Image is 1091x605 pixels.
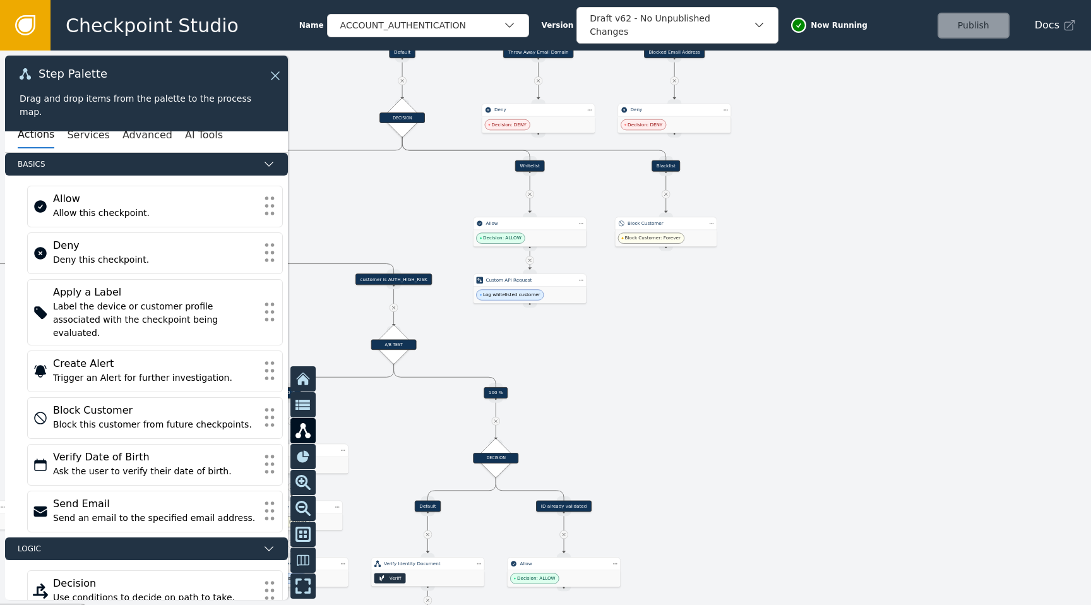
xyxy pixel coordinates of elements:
[484,387,508,398] div: 100 %
[53,403,257,418] div: Block Customer
[53,371,257,385] div: Trigger an Alert for further investigation.
[355,273,432,285] div: customer is AUTH_HIGH_RISK
[247,447,335,454] div: Deny
[53,591,257,604] div: Use conditions to decide on path to take.
[66,11,239,40] span: Checkpoint Studio
[39,68,107,80] span: Step Palette
[53,512,257,525] div: Send an email to the specified email address.
[67,122,109,148] button: Services
[384,560,472,567] div: Verify Identity Document
[53,253,257,267] div: Deny this checkpoint.
[590,12,753,39] div: Draft v62 - No Unpublished Changes
[371,339,417,350] div: A/B TEST
[122,122,172,148] button: Advanced
[18,543,258,554] span: Logic
[644,47,705,58] div: Blocked Email Address
[247,560,335,567] div: Custom API Request
[18,159,258,170] span: Basics
[473,453,518,464] div: DECISION
[625,235,681,242] span: Block Customer: Forever
[327,14,529,37] button: ACCOUNT_AUTHENTICATION
[483,292,540,299] span: Log whitelisted customer
[53,207,257,220] div: Allow this checkpoint.
[390,575,402,582] div: Veriff
[18,122,54,148] button: Actions
[1035,18,1076,33] a: Docs
[515,160,545,172] div: Whitelist
[628,121,662,128] span: Decision: DENY
[811,20,867,31] span: Now Running
[53,300,257,340] div: Label the device or customer profile associated with the checkpoint being evaluated.
[520,560,607,567] div: Allow
[576,7,778,44] button: Draft v62 - No Unpublished Changes
[53,418,257,431] div: Block this customer from future checkpoints.
[53,450,257,465] div: Verify Date of Birth
[415,501,441,512] div: Default
[486,277,574,284] div: Custom API Request
[53,238,257,253] div: Deny
[53,465,257,478] div: Ask the user to verify their date of birth.
[492,121,527,128] span: Decision: DENY
[53,191,257,207] div: Allow
[340,19,503,32] div: ACCOUNT_AUTHENTICATION
[483,235,522,242] span: Decision: ALLOW
[53,356,257,371] div: Create Alert
[628,220,704,227] div: Block Customer
[652,160,680,172] div: Blacklist
[379,112,425,123] div: DECISION
[253,504,330,511] div: Block Customer
[517,575,556,582] span: Decision: ALLOW
[1035,18,1059,33] span: Docs
[185,122,223,148] button: AI Tools
[536,501,592,512] div: ID already validated
[53,285,257,300] div: Apply a Label
[542,20,574,31] span: Version
[299,20,324,31] span: Name
[631,107,718,114] div: Deny
[486,220,574,227] div: Allow
[20,92,273,119] div: Drag and drop items from the palette to the process map.
[503,47,573,58] div: Throw Away Email Domain
[389,47,415,58] div: Default
[494,107,582,114] div: Deny
[53,496,257,512] div: Send Email
[53,576,257,591] div: Decision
